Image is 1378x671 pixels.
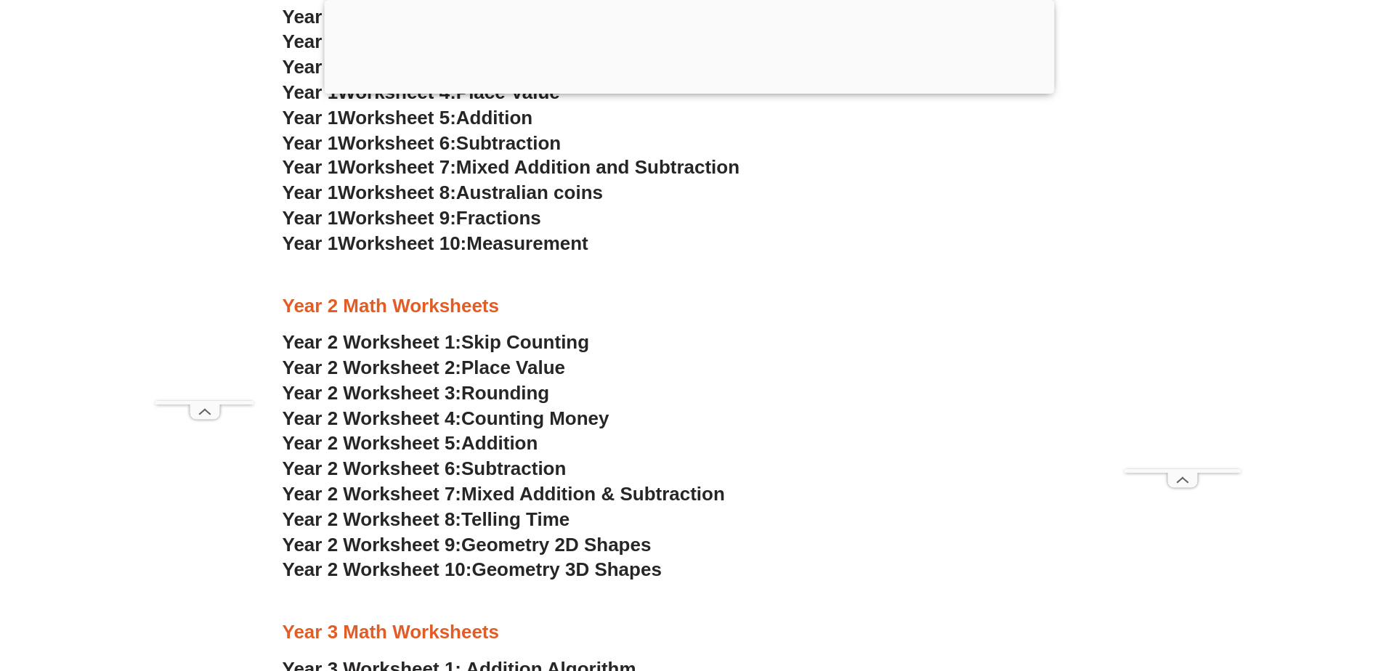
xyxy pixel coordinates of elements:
span: Rounding [461,382,549,404]
span: Mixed Addition and Subtraction [456,156,739,178]
span: Worksheet 8: [338,182,456,203]
a: Year 2 Worksheet 3:Rounding [283,382,550,404]
span: Counting Money [461,407,609,429]
a: Year 1Worksheet 9:Fractions [283,207,541,229]
span: Year 2 Worksheet 6: [283,457,462,479]
span: Telling Time [461,508,570,530]
a: Year 1Worksheet 2:Comparing Numbers [283,30,643,52]
span: Worksheet 10: [338,232,466,254]
span: Skip Counting [461,331,589,353]
span: Worksheet 7: [338,156,456,178]
span: Australian coins [456,182,603,203]
a: Year 1Worksheet 6:Subtraction [283,132,562,154]
span: Worksheet 9: [338,207,456,229]
span: Subtraction [461,457,566,479]
span: Year 2 Worksheet 10: [283,558,472,580]
span: Year 2 Worksheet 4: [283,407,462,429]
span: Fractions [456,207,541,229]
span: Subtraction [456,132,561,154]
span: Geometry 2D Shapes [461,534,651,556]
span: Year 2 Worksheet 2: [283,357,462,378]
span: Year 2 Worksheet 8: [283,508,462,530]
a: Year 2 Worksheet 7:Mixed Addition & Subtraction [283,483,725,505]
span: Addition [456,107,532,129]
span: Place Value [456,81,560,103]
span: Year 2 Worksheet 7: [283,483,462,505]
span: Measurement [466,232,588,254]
a: Year 2 Worksheet 10:Geometry 3D Shapes [283,558,662,580]
a: Year 2 Worksheet 4:Counting Money [283,407,609,429]
span: Worksheet 4: [338,81,456,103]
a: Year 2 Worksheet 2:Place Value [283,357,566,378]
a: Year 1Worksheet 5:Addition [283,107,533,129]
a: Year 1Worksheet 7:Mixed Addition and Subtraction [283,156,740,178]
span: Place Value [461,357,565,378]
a: Year 2 Worksheet 6:Subtraction [283,457,567,479]
iframe: Advertisement [155,33,254,401]
span: Worksheet 5: [338,107,456,129]
a: Year 1Worksheet 3:Number Pattern [283,56,598,78]
a: Year 2 Worksheet 5:Addition [283,432,538,454]
span: Addition [461,432,538,454]
span: Worksheet 6: [338,132,456,154]
a: Year 1Worksheet 4:Place Value [283,81,560,103]
h3: Year 3 Math Worksheets [283,620,1096,645]
a: Year 1Worksheet 8:Australian coins [283,182,603,203]
span: Year 2 Worksheet 1: [283,331,462,353]
a: Year 1Worksheet 1:Number Words [283,6,591,28]
span: Year 2 Worksheet 3: [283,382,462,404]
a: Year 2 Worksheet 1:Skip Counting [283,331,590,353]
a: Year 2 Worksheet 8:Telling Time [283,508,570,530]
a: Year 1Worksheet 10:Measurement [283,232,588,254]
iframe: Advertisement [1124,33,1241,469]
span: Year 2 Worksheet 9: [283,534,462,556]
span: Mixed Addition & Subtraction [461,483,725,505]
h3: Year 2 Math Worksheets [283,294,1096,319]
a: Year 2 Worksheet 9:Geometry 2D Shapes [283,534,652,556]
span: Year 2 Worksheet 5: [283,432,462,454]
span: Geometry 3D Shapes [471,558,661,580]
iframe: Chat Widget [1136,507,1378,671]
